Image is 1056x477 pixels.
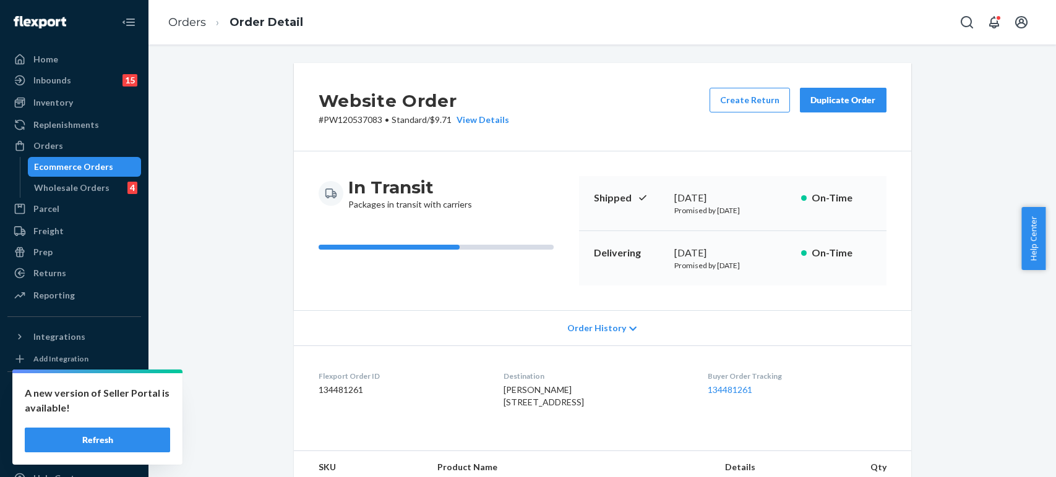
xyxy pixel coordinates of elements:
a: Add Fast Tag [7,407,141,421]
a: Orders [168,15,206,29]
button: Create Return [710,88,790,112]
a: Wholesale Orders4 [28,178,142,198]
div: Reporting [33,289,75,302]
a: Order Detail [230,15,303,29]
div: Duplicate Order [810,94,876,106]
span: [PERSON_NAME] [STREET_ADDRESS] [504,384,584,407]
button: Open Search Box [955,10,979,35]
ol: breadcrumbs [158,4,313,41]
p: Promised by [DATE] [674,205,791,216]
button: Open account menu [1009,10,1034,35]
a: Settings [7,426,141,446]
dt: Flexport Order ID [319,371,484,381]
div: Freight [33,225,64,237]
a: Prep [7,242,141,262]
div: Ecommerce Orders [34,161,113,173]
div: Packages in transit with carriers [348,176,472,211]
dt: Buyer Order Tracking [708,371,886,381]
div: Prep [33,246,53,258]
div: Home [33,53,58,65]
a: Reporting [7,285,141,305]
div: Inventory [33,96,73,109]
button: Duplicate Order [800,88,886,112]
div: Wholesale Orders [34,182,109,194]
a: Returns [7,263,141,283]
button: Integrations [7,327,141,347]
button: Help Center [1021,207,1045,270]
span: Order History [567,322,626,334]
div: Parcel [33,203,59,215]
h2: Website Order [319,88,509,114]
div: Orders [33,140,63,152]
a: Add Integration [7,352,141,366]
p: On-Time [812,246,872,260]
dd: 134481261 [319,384,484,396]
a: Orders [7,136,141,156]
dt: Destination [504,371,688,381]
h3: In Transit [348,176,472,198]
div: 15 [122,74,137,87]
button: Open notifications [982,10,1007,35]
a: Home [7,49,141,69]
div: [DATE] [674,246,791,260]
span: • [385,114,389,125]
a: Replenishments [7,115,141,135]
button: Refresh [25,428,170,452]
div: Add Integration [33,353,88,364]
p: # PW120537083 / $9.71 [319,114,509,126]
a: Inbounds15 [7,70,141,90]
p: Shipped [594,191,664,205]
div: 4 [127,182,137,194]
img: Flexport logo [14,16,66,28]
button: View Details [452,114,509,126]
span: Standard [392,114,427,125]
a: Freight [7,221,141,241]
p: A new version of Seller Portal is available! [25,386,170,415]
button: Close Navigation [116,10,141,35]
div: Replenishments [33,119,99,131]
div: Inbounds [33,74,71,87]
p: Delivering [594,246,664,260]
a: 134481261 [708,384,752,395]
div: Integrations [33,331,85,343]
div: Returns [33,267,66,279]
a: Parcel [7,199,141,219]
div: [DATE] [674,191,791,205]
a: Ecommerce Orders [28,157,142,177]
p: Promised by [DATE] [674,260,791,271]
a: Talk to Support [7,447,141,467]
a: Inventory [7,93,141,112]
p: On-Time [812,191,872,205]
button: Fast Tags [7,382,141,402]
